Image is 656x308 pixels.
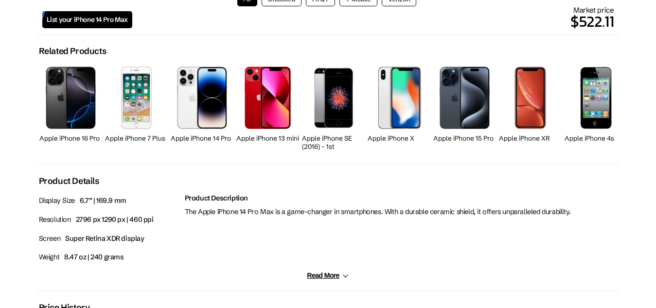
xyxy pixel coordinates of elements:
[80,196,126,205] span: 6.7” | 169.9 mm
[440,67,490,129] img: iPhone 15 Pro
[236,134,300,143] h2: Apple iPhone 13 mini
[171,61,234,153] a: iPhone 14 Pro Apple iPhone 14 Pro
[42,11,132,28] a: List your iPhone 14 Pro Max
[39,213,180,227] p: Resolution
[499,134,562,143] h2: Apple iPhone XR
[39,46,106,56] h2: Related Products
[185,205,618,219] p: The Apple iPhone 14 Pro Max is a game-changer in smartphones. With a durable ceramic shield, it o...
[39,232,180,246] p: Screen
[565,67,627,129] img: iPhone 4s
[245,67,291,128] img: iPhone 13 mini
[307,272,349,280] button: Read More
[46,67,96,128] img: iPhone 16 Pro
[185,194,618,202] h2: Product Description
[76,215,154,224] span: 2796 px 1290 px | 460 ppi
[132,5,614,33] div: Market price
[171,134,234,143] h2: Apple iPhone 14 Pro
[302,61,365,153] a: iPhone SE 1st Gen Apple iPhone SE (2016) - 1st Generation
[565,61,628,153] a: iPhone 4s Apple iPhone 4s
[565,134,628,143] h2: Apple iPhone 4s
[514,67,546,128] img: iPhone XR
[121,67,152,128] img: iPhone 7 Plus
[39,134,103,143] h2: Apple iPhone 16 Pro
[39,250,180,264] p: Weight
[64,253,124,261] span: 8.47 oz | 240 grams
[47,16,128,24] span: List your iPhone 14 Pro Max
[376,67,422,128] img: iPhone X
[368,61,431,153] a: iPhone X Apple iPhone X
[65,234,144,243] span: Super Retina XDR display
[236,61,300,153] a: iPhone 13 mini Apple iPhone 13 mini
[105,134,168,143] h2: Apple iPhone 7 Plus
[312,67,354,128] img: iPhone SE 1st Gen
[433,134,496,143] h2: Apple iPhone 15 Pro
[499,61,562,153] a: iPhone XR Apple iPhone XR
[39,194,180,208] p: Display Size
[132,10,614,33] p: $522.11
[177,67,228,128] img: iPhone 14 Pro
[368,134,431,143] h2: Apple iPhone X
[302,134,365,159] h2: Apple iPhone SE (2016) - 1st Generation
[39,176,99,186] h2: Product Details
[105,61,168,153] a: iPhone 7 Plus Apple iPhone 7 Plus
[39,61,103,153] a: iPhone 16 Pro Apple iPhone 16 Pro
[433,61,496,153] a: iPhone 15 Pro Apple iPhone 15 Pro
